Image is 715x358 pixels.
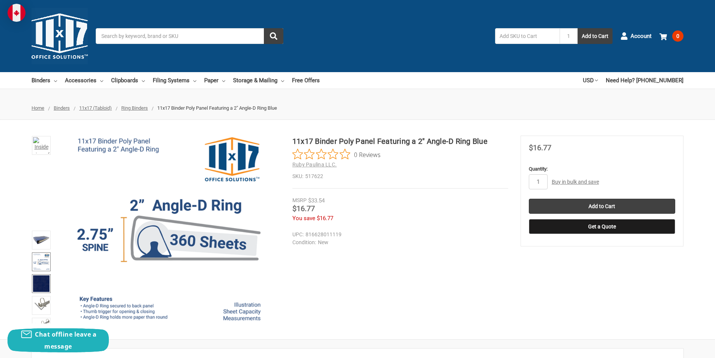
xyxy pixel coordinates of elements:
a: Need Help? [PHONE_NUMBER] [606,72,683,89]
a: 0 [659,26,683,46]
span: 0 [672,30,683,42]
div: MSRP [292,196,307,204]
dd: 517622 [292,172,508,180]
a: Ruby Paulina LLC. [292,162,337,168]
span: $16.77 [529,143,551,152]
img: Inside view of 11x17 Binder Poly Panel Featuring a 2" Angle-D Ring Blue [33,137,50,154]
img: Swatch of Dark Blue Poly [33,275,50,292]
span: 11x17 Binder Poly Panel Featuring a 2" Angle-D Ring Blue [157,105,277,111]
a: Clipboards [111,72,145,89]
img: 2" Angle-D Ring [33,319,50,330]
dt: SKU: [292,172,303,180]
a: Home [32,105,44,111]
img: Closeup of Ring Metal 2" Angle-D [33,297,50,308]
a: USD [583,72,598,89]
a: Binders [32,72,57,89]
span: $16.77 [292,204,315,213]
a: Storage & Mailing [233,72,284,89]
img: 11x17.com [32,8,88,64]
img: Inside view of 11x17 Binder Poly Panel Featuring a 2" Angle-D Ring Blue [75,136,262,323]
span: $33.54 [308,197,325,204]
span: Chat offline leave a message [35,330,96,350]
button: Get a Quote [529,219,675,234]
a: 11x17 (Tabloid) [79,105,112,111]
span: $16.77 [317,215,333,222]
a: Account [620,26,652,46]
input: Search by keyword, brand or SKU [96,28,283,44]
input: Add SKU to Cart [495,28,560,44]
h1: 11x17 Binder Poly Panel Featuring a 2" Angle-D Ring Blue [292,136,508,147]
dt: Condition: [292,239,316,246]
button: Add to Cart [578,28,613,44]
dt: UPC: [292,231,304,239]
button: Rated 0 out of 5 stars from 0 reviews. Jump to reviews. [292,149,381,160]
label: Quantity: [529,165,675,173]
span: 0 Reviews [354,149,381,160]
span: You save [292,215,315,222]
img: Illustration of Spine 11x17 Binder 2" Poly [33,254,50,270]
a: Accessories [65,72,103,89]
input: Add to Cart [529,199,675,214]
a: Buy in bulk and save [552,179,599,185]
dd: New [292,239,505,246]
a: Filing Systems [153,72,196,89]
img: duty and tax information for Canada [8,4,26,22]
span: Account [631,32,652,41]
button: Next [30,299,53,314]
a: Ring Binders [121,105,148,111]
button: Previous [30,139,53,154]
a: Binders [54,105,70,111]
dd: 816628011119 [292,231,505,239]
button: Chat offline leave a message [8,328,109,352]
img: 11x17 Binder Poly Panel Featuring a 2" Angle-D Ring Blue with paper [33,232,50,248]
a: Free Offers [292,72,320,89]
a: Paper [204,72,225,89]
